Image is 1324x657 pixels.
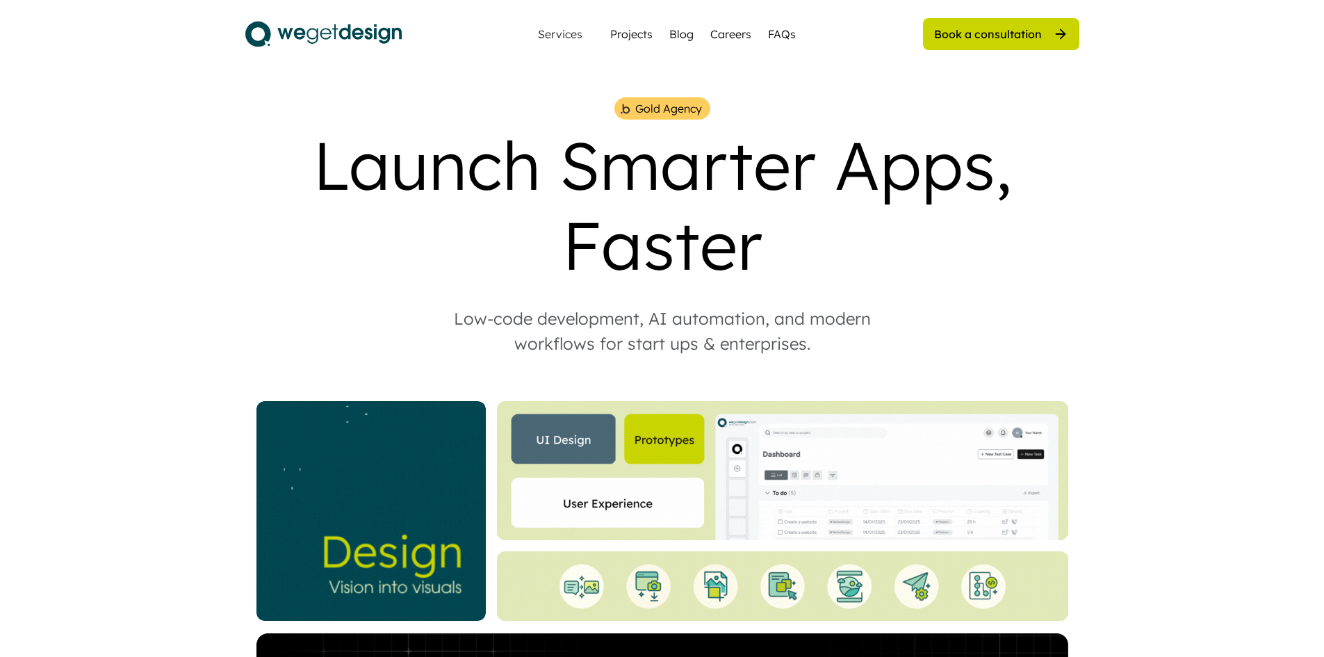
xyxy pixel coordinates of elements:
div: Gold Agency [635,100,702,117]
img: Bottom%20Landing%20%281%29.gif [497,551,1068,621]
div: Low-code development, AI automation, and modern workflows for start ups & enterprises. [426,306,899,356]
img: logo.svg [245,17,402,51]
img: Website%20Landing%20%284%29.gif [497,401,1068,540]
a: Blog [669,26,694,42]
a: Projects [610,26,653,42]
a: Careers [710,26,751,42]
img: _Website%20Square%20V2%20%282%29.gif [256,401,486,621]
a: FAQs [768,26,796,42]
img: bubble%201.png [619,102,631,115]
div: Book a consultation [934,26,1042,42]
div: Services [532,29,588,40]
div: Launch Smarter Apps, Faster [245,125,1079,285]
